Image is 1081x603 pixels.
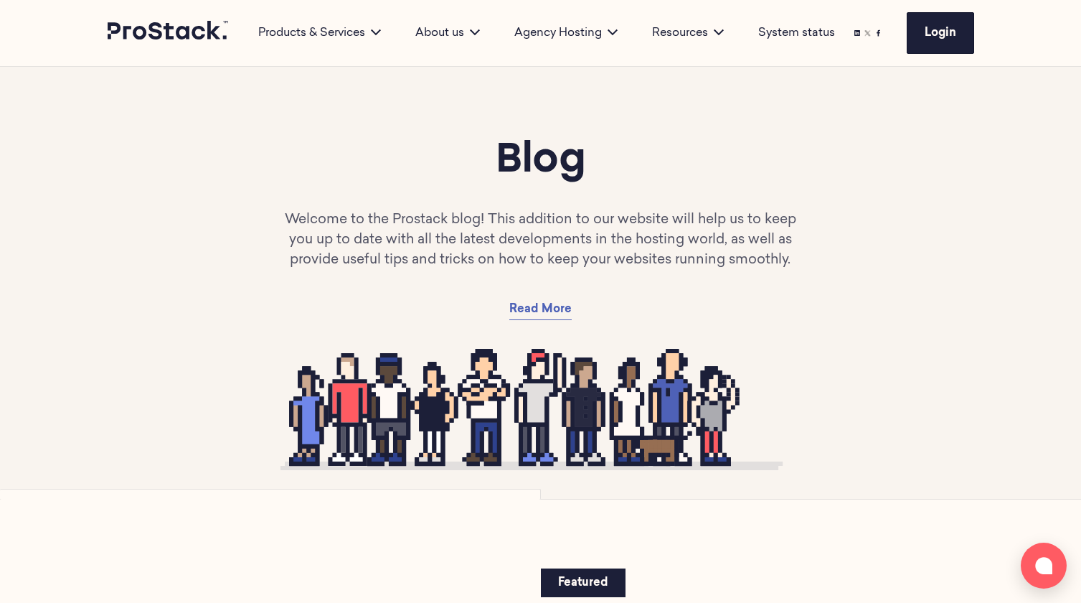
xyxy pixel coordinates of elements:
[1021,543,1067,589] button: Open chat window
[398,24,497,42] div: About us
[194,136,887,187] h1: Blog
[635,24,741,42] div: Resources
[108,21,230,45] a: Prostack logo
[925,27,956,39] span: Login
[280,210,801,271] p: Welcome to the Prostack blog! This addition to our website will help us to keep you up to date wi...
[241,24,398,42] div: Products & Services
[509,304,572,315] span: Read More
[509,299,572,320] a: Read More
[558,574,608,592] p: Featured
[758,24,835,42] a: System status
[907,12,974,54] a: Login
[497,24,635,42] div: Agency Hosting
